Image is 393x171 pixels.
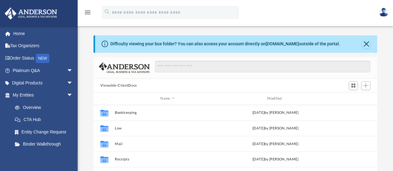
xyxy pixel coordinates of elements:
a: Order StatusNEW [4,52,82,65]
div: [DATE] by [PERSON_NAME] [223,126,328,131]
a: My Entitiesarrow_drop_down [4,89,82,101]
div: Modified [223,96,328,101]
div: id [331,96,374,101]
button: Receipts [115,157,220,161]
i: search [104,8,111,15]
span: arrow_drop_down [67,89,79,102]
a: menu [84,12,91,16]
a: CTA Hub [9,114,82,126]
button: Bookkeeping [115,111,220,115]
button: Switch to Grid View [349,81,358,90]
div: [DATE] by [PERSON_NAME] [223,157,328,162]
a: [DOMAIN_NAME] [266,41,299,46]
button: Viewable-ClientDocs [100,83,137,88]
button: Law [115,126,220,130]
i: menu [84,9,91,16]
a: Tax Organizers [4,40,82,52]
div: NEW [36,54,49,63]
a: Binder Walkthrough [9,138,82,151]
div: [DATE] by [PERSON_NAME] [223,141,328,147]
div: id [96,96,112,101]
div: Difficulty viewing your box folder? You can also access your account directly on outside of the p... [110,41,340,47]
img: User Pic [379,8,388,17]
input: Search files and folders [155,61,370,73]
a: Entity Change Request [9,126,82,138]
span: arrow_drop_down [67,65,79,77]
a: Overview [9,101,82,114]
button: Mail [115,142,220,146]
span: arrow_drop_down [67,77,79,89]
img: Anderson Advisors Platinum Portal [3,7,59,20]
a: Platinum Q&Aarrow_drop_down [4,65,82,77]
button: Close [362,40,371,48]
button: Add [361,81,371,90]
div: [DATE] by [PERSON_NAME] [223,110,328,116]
a: Digital Productsarrow_drop_down [4,77,82,89]
a: Home [4,27,82,40]
div: Name [114,96,220,101]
